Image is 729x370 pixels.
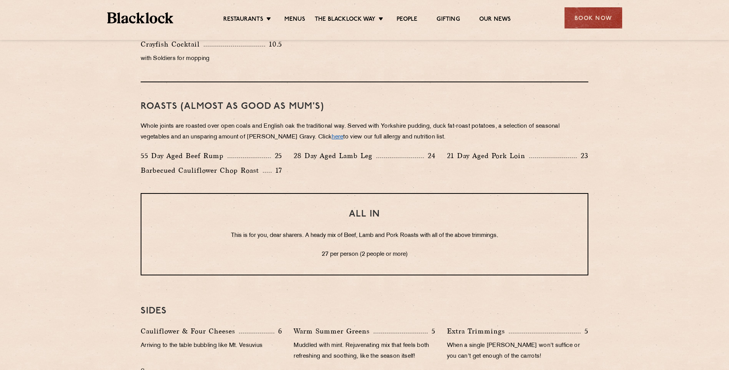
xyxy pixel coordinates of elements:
p: 55 Day Aged Beef Rump [141,150,228,161]
a: Gifting [437,16,460,24]
p: 10.5 [265,39,282,49]
img: BL_Textured_Logo-footer-cropped.svg [107,12,174,23]
p: Arriving to the table bubbling like Mt. Vesuvius [141,340,282,351]
p: Crayfish Cocktail [141,39,204,50]
p: 24 [424,151,435,161]
a: Restaurants [223,16,263,24]
p: 5 [581,326,588,336]
p: 27 per person (2 people or more) [157,250,572,260]
p: 23 [577,151,588,161]
p: When a single [PERSON_NAME] won't suffice or you can't get enough of the carrots! [447,340,588,362]
h3: ALL IN [157,209,572,219]
p: Whole joints are roasted over open coals and English oak the traditional way. Served with Yorkshi... [141,121,588,143]
a: People [397,16,417,24]
p: This is for you, dear sharers. A heady mix of Beef, Lamb and Pork Roasts with all of the above tr... [157,231,572,241]
p: Cauliflower & Four Cheeses [141,326,239,337]
div: Book Now [565,7,622,28]
a: Menus [284,16,305,24]
p: 6 [274,326,282,336]
p: Extra Trimmings [447,326,509,337]
a: Our News [479,16,511,24]
h3: SIDES [141,306,588,316]
p: with Soldiers for mopping [141,53,282,64]
p: 21 Day Aged Pork Loin [447,150,529,161]
p: Warm Summer Greens [294,326,374,337]
a: The Blacklock Way [315,16,375,24]
a: here [332,134,343,140]
p: Barbecued Cauliflower Chop Roast [141,165,263,176]
p: 25 [271,151,282,161]
h3: Roasts (Almost as good as Mum's) [141,102,588,112]
p: 5 [428,326,435,336]
p: Muddled with mint. Rejuvenating mix that feels both refreshing and soothing, like the season itself! [294,340,435,362]
p: 17 [272,165,282,175]
p: 28 Day Aged Lamb Leg [294,150,376,161]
